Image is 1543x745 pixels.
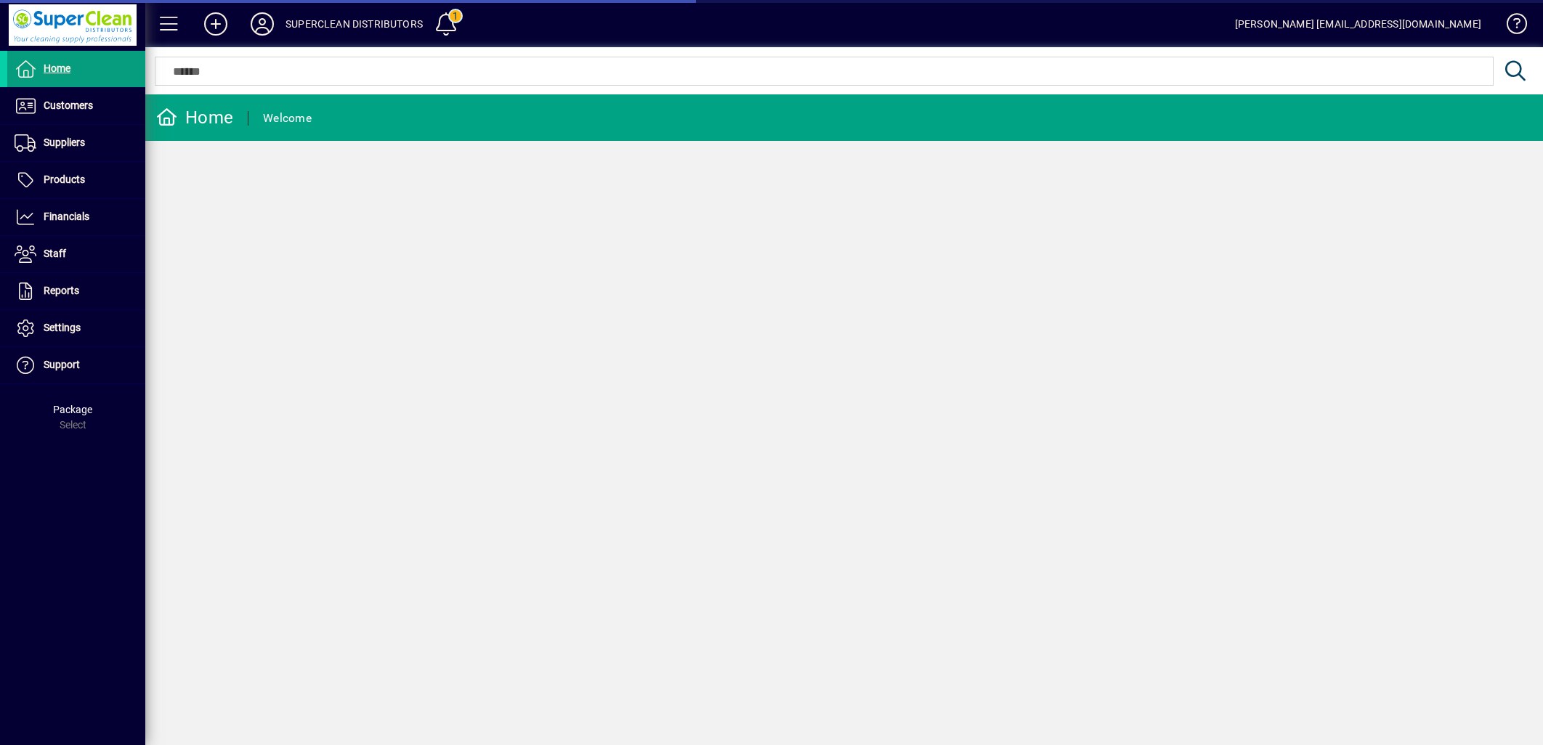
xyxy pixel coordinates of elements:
[44,359,80,370] span: Support
[7,125,145,161] a: Suppliers
[156,106,233,129] div: Home
[44,322,81,333] span: Settings
[7,236,145,272] a: Staff
[1235,12,1481,36] div: [PERSON_NAME] [EMAIL_ADDRESS][DOMAIN_NAME]
[1496,3,1525,50] a: Knowledge Base
[7,347,145,383] a: Support
[7,199,145,235] a: Financials
[53,404,92,415] span: Package
[44,174,85,185] span: Products
[44,137,85,148] span: Suppliers
[7,162,145,198] a: Products
[7,88,145,124] a: Customers
[239,11,285,37] button: Profile
[193,11,239,37] button: Add
[44,248,66,259] span: Staff
[7,273,145,309] a: Reports
[263,107,312,130] div: Welcome
[7,310,145,346] a: Settings
[44,62,70,74] span: Home
[44,285,79,296] span: Reports
[44,211,89,222] span: Financials
[285,12,423,36] div: SUPERCLEAN DISTRIBUTORS
[44,99,93,111] span: Customers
